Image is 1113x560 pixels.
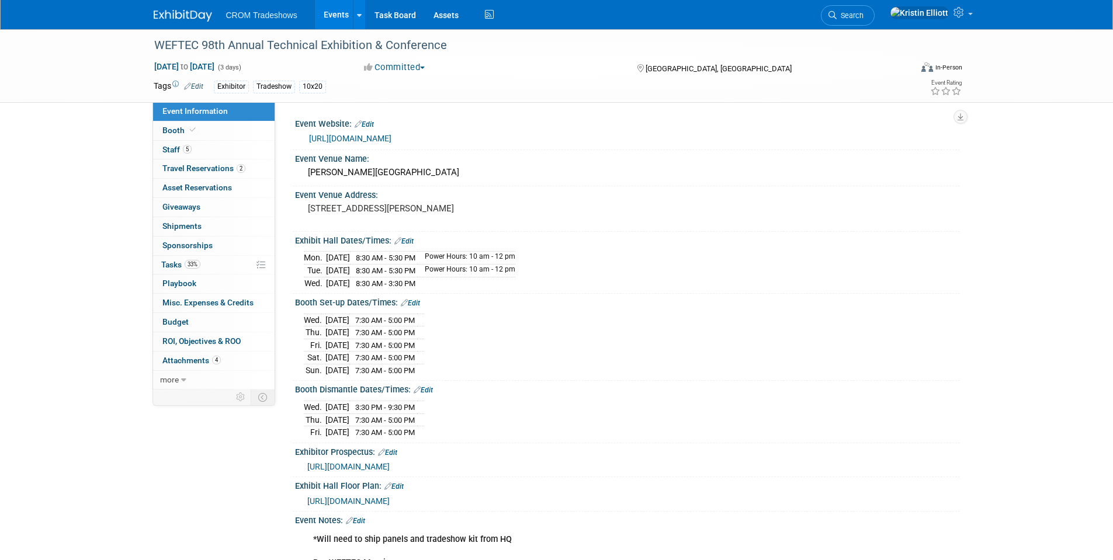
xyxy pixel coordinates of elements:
[418,252,515,265] td: Power Hours: 10 am - 12 pm
[153,371,275,389] a: more
[304,364,325,376] td: Sun.
[304,426,325,439] td: Fri.
[153,102,275,121] a: Event Information
[355,366,415,375] span: 7:30 AM - 5:00 PM
[325,314,349,326] td: [DATE]
[295,294,960,309] div: Booth Set-up Dates/Times:
[304,277,326,289] td: Wed.
[162,145,192,154] span: Staff
[837,11,864,20] span: Search
[162,126,198,135] span: Booth
[355,328,415,337] span: 7:30 AM - 5:00 PM
[162,202,200,211] span: Giveaways
[154,80,203,93] td: Tags
[162,183,232,192] span: Asset Reservations
[251,389,275,405] td: Toggle Event Tabs
[295,232,960,247] div: Exhibit Hall Dates/Times:
[154,10,212,22] img: ExhibitDay
[183,145,192,154] span: 5
[162,241,213,250] span: Sponsorships
[307,462,390,471] a: [URL][DOMAIN_NAME]
[295,150,960,165] div: Event Venue Name:
[309,134,391,143] a: [URL][DOMAIN_NAME]
[325,352,349,364] td: [DATE]
[162,298,254,307] span: Misc. Expenses & Credits
[356,266,415,275] span: 8:30 AM - 5:30 PM
[153,141,275,159] a: Staff5
[295,477,960,492] div: Exhibit Hall Floor Plan:
[154,61,215,72] span: [DATE] [DATE]
[326,252,350,265] td: [DATE]
[304,314,325,326] td: Wed.
[295,186,960,201] div: Event Venue Address:
[295,512,960,527] div: Event Notes:
[179,62,190,71] span: to
[304,252,326,265] td: Mon.
[153,313,275,332] a: Budget
[921,62,933,72] img: Format-Inperson.png
[295,443,960,458] div: Exhibitor Prospectus:
[295,381,960,396] div: Booth Dismantle Dates/Times:
[160,375,179,384] span: more
[304,164,951,182] div: [PERSON_NAME][GEOGRAPHIC_DATA]
[414,386,433,394] a: Edit
[162,317,189,326] span: Budget
[304,413,325,426] td: Thu.
[307,496,390,506] a: [URL][DOMAIN_NAME]
[304,326,325,339] td: Thu.
[308,203,559,214] pre: [STREET_ADDRESS][PERSON_NAME]
[418,265,515,277] td: Power Hours: 10 am - 12 pm
[153,332,275,351] a: ROI, Objectives & ROO
[237,164,245,173] span: 2
[326,265,350,277] td: [DATE]
[212,356,221,364] span: 4
[325,326,349,339] td: [DATE]
[930,80,962,86] div: Event Rating
[153,159,275,178] a: Travel Reservations2
[153,179,275,197] a: Asset Reservations
[184,82,203,91] a: Edit
[325,401,349,414] td: [DATE]
[295,115,960,130] div: Event Website:
[153,217,275,236] a: Shipments
[821,5,875,26] a: Search
[153,352,275,370] a: Attachments4
[355,120,374,128] a: Edit
[161,260,200,269] span: Tasks
[356,253,415,262] span: 8:30 AM - 5:30 PM
[162,164,245,173] span: Travel Reservations
[162,106,228,116] span: Event Information
[214,81,249,93] div: Exhibitor
[646,64,792,73] span: [GEOGRAPHIC_DATA], [GEOGRAPHIC_DATA]
[185,260,200,269] span: 33%
[394,237,414,245] a: Edit
[355,416,415,425] span: 7:30 AM - 5:00 PM
[162,221,202,231] span: Shipments
[842,61,963,78] div: Event Format
[190,127,196,133] i: Booth reservation complete
[326,277,350,289] td: [DATE]
[356,279,415,288] span: 8:30 AM - 3:30 PM
[304,339,325,352] td: Fri.
[162,356,221,365] span: Attachments
[153,121,275,140] a: Booth
[346,517,365,525] a: Edit
[325,364,349,376] td: [DATE]
[325,413,349,426] td: [DATE]
[150,35,894,56] div: WEFTEC 98th Annual Technical Exhibition & Conference
[304,265,326,277] td: Tue.
[226,11,297,20] span: CROM Tradeshows
[153,256,275,274] a: Tasks33%
[890,6,949,19] img: Kristin Elliott
[153,198,275,217] a: Giveaways
[253,81,295,93] div: Tradeshow
[217,64,241,71] span: (3 days)
[325,426,349,439] td: [DATE]
[935,63,962,72] div: In-Person
[355,403,415,412] span: 3:30 PM - 9:30 PM
[325,339,349,352] td: [DATE]
[355,316,415,325] span: 7:30 AM - 5:00 PM
[304,352,325,364] td: Sat.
